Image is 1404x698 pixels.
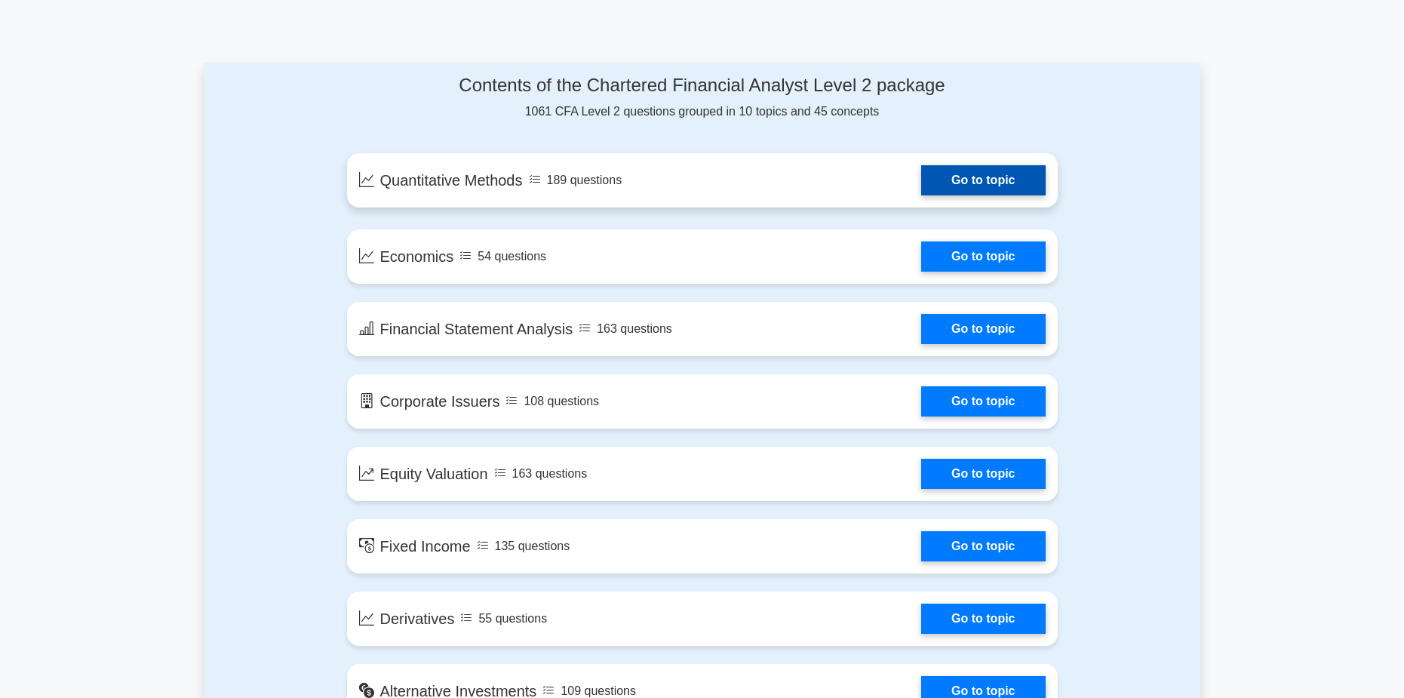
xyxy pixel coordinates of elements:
a: Go to topic [921,531,1045,561]
a: Go to topic [921,165,1045,195]
div: 1061 CFA Level 2 questions grouped in 10 topics and 45 concepts [347,75,1058,121]
a: Go to topic [921,241,1045,272]
h4: Contents of the Chartered Financial Analyst Level 2 package [347,75,1058,97]
a: Go to topic [921,314,1045,344]
a: Go to topic [921,459,1045,489]
a: Go to topic [921,604,1045,634]
a: Go to topic [921,386,1045,417]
